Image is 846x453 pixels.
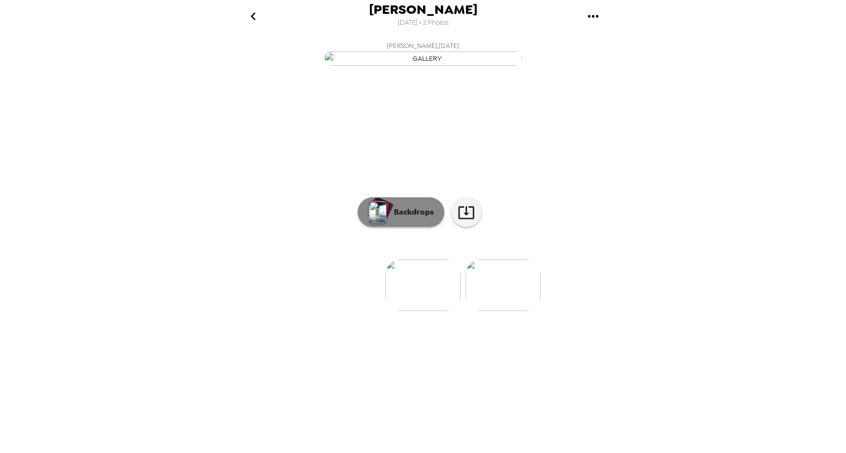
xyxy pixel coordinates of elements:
span: [PERSON_NAME] [369,3,477,16]
img: gallery [324,51,522,66]
button: [PERSON_NAME],[DATE] [225,37,621,69]
p: Backdrops [389,206,434,218]
button: Backdrops [358,197,444,227]
span: [DATE] • 2 Photos [398,16,449,30]
img: gallery [385,260,461,311]
img: gallery [466,260,541,311]
span: [PERSON_NAME] , [DATE] [387,40,459,51]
